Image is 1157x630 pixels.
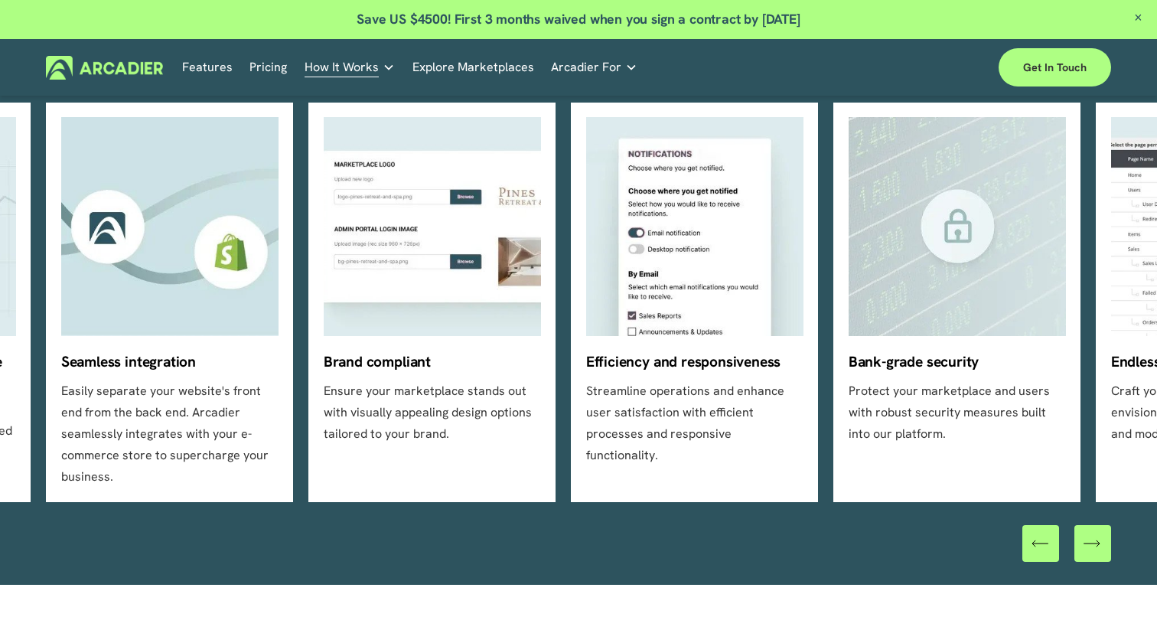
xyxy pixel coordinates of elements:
span: Arcadier For [551,57,621,78]
a: Get in touch [999,48,1111,87]
a: folder dropdown [305,56,395,80]
a: Features [182,56,233,80]
img: Arcadier [46,56,163,80]
span: How It Works [305,57,379,78]
a: Explore Marketplaces [412,56,534,80]
a: folder dropdown [551,56,637,80]
button: Next [1074,525,1111,562]
a: Pricing [249,56,287,80]
iframe: Chat Widget [1080,557,1157,630]
button: Previous [1022,525,1059,562]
